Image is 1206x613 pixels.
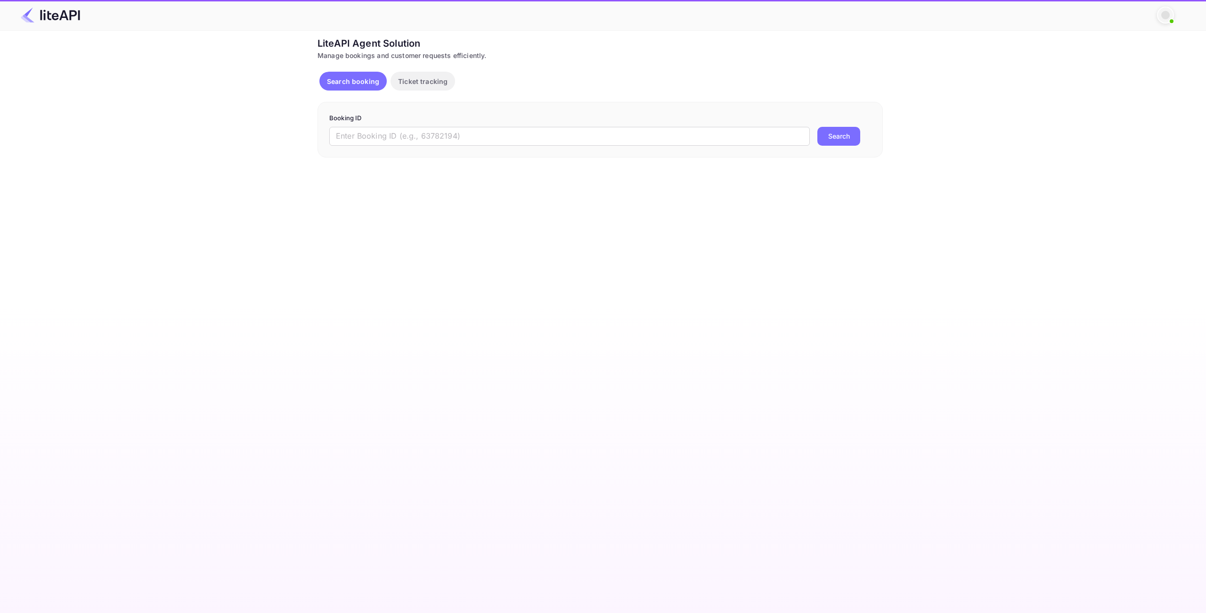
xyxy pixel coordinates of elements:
img: LiteAPI Logo [21,8,80,23]
p: Booking ID [329,114,871,123]
p: Search booking [327,76,379,86]
input: Enter Booking ID (e.g., 63782194) [329,127,810,146]
p: Ticket tracking [398,76,448,86]
div: LiteAPI Agent Solution [318,36,883,50]
button: Search [817,127,860,146]
div: Manage bookings and customer requests efficiently. [318,50,883,60]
